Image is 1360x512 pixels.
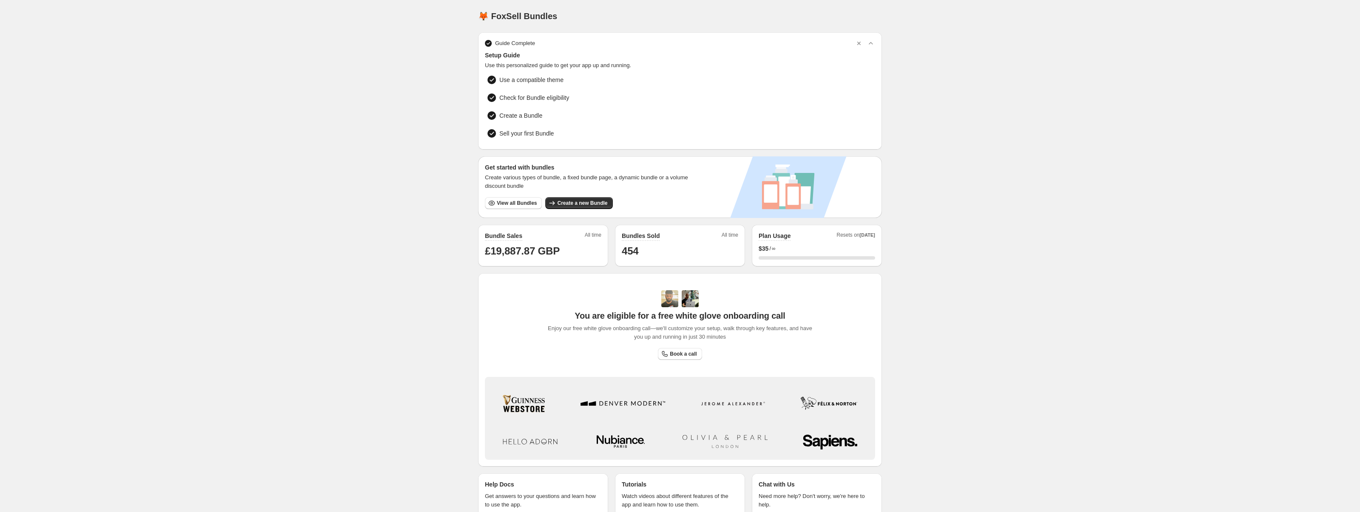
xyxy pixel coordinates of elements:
span: Book a call [670,351,697,357]
span: Use this personalized guide to get your app up and running. [485,61,875,70]
span: ∞ [772,245,776,252]
span: Create a Bundle [499,111,542,120]
h2: Bundles Sold [622,232,660,240]
p: Need more help? Don't worry, we're here to help. [759,492,875,509]
p: Chat with Us [759,480,795,489]
h1: 🦊 FoxSell Bundles [478,11,557,21]
p: Tutorials [622,480,646,489]
span: Setup Guide [485,51,875,59]
span: Check for Bundle eligibility [499,93,569,102]
span: Resets on [837,232,875,241]
h1: £19,887.87 GBP [485,244,601,258]
span: $ 35 [759,244,768,253]
span: All time [585,232,601,241]
div: / [759,244,875,253]
span: Guide Complete [495,39,535,48]
button: View all Bundles [485,197,542,209]
span: Create various types of bundle, a fixed bundle page, a dynamic bundle or a volume discount bundle [485,173,696,190]
h2: Bundle Sales [485,232,522,240]
h1: 454 [622,244,738,258]
a: Book a call [658,348,702,360]
h3: Get started with bundles [485,163,696,172]
p: Help Docs [485,480,514,489]
span: Sell your first Bundle [499,129,554,138]
p: Get answers to your questions and learn how to use the app. [485,492,601,509]
span: Enjoy our free white glove onboarding call—we'll customize your setup, walk through key features,... [544,324,817,341]
span: Create a new Bundle [557,200,607,206]
p: Watch videos about different features of the app and learn how to use them. [622,492,738,509]
img: Prakhar [682,290,699,307]
span: You are eligible for a free white glove onboarding call [575,311,785,321]
span: Use a compatible theme [499,76,564,84]
h2: Plan Usage [759,232,790,240]
button: Create a new Bundle [545,197,612,209]
img: Adi [661,290,678,307]
span: [DATE] [860,232,875,238]
span: All time [722,232,738,241]
span: View all Bundles [497,200,537,206]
